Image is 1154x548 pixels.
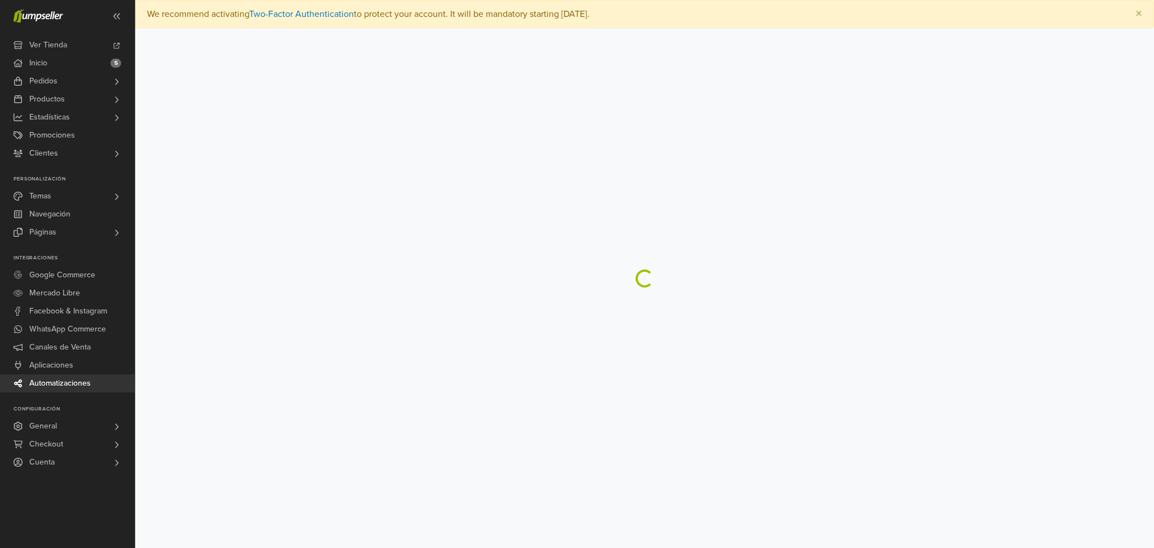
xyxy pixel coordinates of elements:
[29,302,107,320] span: Facebook & Instagram
[29,435,63,453] span: Checkout
[110,59,121,68] span: 5
[29,54,47,72] span: Inicio
[29,320,106,338] span: WhatsApp Commerce
[29,223,56,241] span: Páginas
[14,406,135,413] p: Configuración
[29,374,91,392] span: Automatizaciones
[1124,1,1153,28] button: Close
[29,108,70,126] span: Estadísticas
[14,176,135,183] p: Personalización
[29,144,58,162] span: Clientes
[29,338,91,356] span: Canales de Venta
[29,90,65,108] span: Productos
[1135,6,1142,22] span: ×
[29,453,55,471] span: Cuenta
[29,417,57,435] span: General
[29,205,70,223] span: Navegación
[29,284,80,302] span: Mercado Libre
[14,255,135,262] p: Integraciones
[29,266,95,284] span: Google Commerce
[29,356,73,374] span: Aplicaciones
[29,36,67,54] span: Ver Tienda
[29,72,57,90] span: Pedidos
[29,187,51,205] span: Temas
[249,8,354,20] a: Two-Factor Authentication
[29,126,75,144] span: Promociones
